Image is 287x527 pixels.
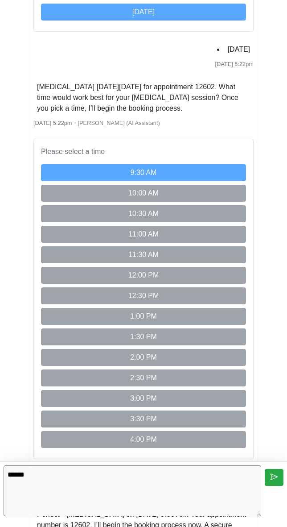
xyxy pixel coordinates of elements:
[41,328,246,345] button: 1:30 PM
[41,267,246,284] button: 12:00 PM
[215,61,254,67] span: [DATE] 5:22pm
[41,246,246,263] button: 11:30 AM
[78,120,160,126] span: [PERSON_NAME] (AI Assistant)
[41,308,246,325] button: 1:00 PM
[41,205,246,222] button: 10:30 AM
[41,287,246,304] button: 12:30 PM
[41,431,246,448] button: 4:00 PM
[41,164,246,181] button: 9:30 AM
[41,4,246,21] button: [DATE]
[33,80,254,116] li: [MEDICAL_DATA] [DATE][DATE] for appointment 12602. What time would work best for your [MEDICAL_DA...
[41,146,246,157] p: Please select a time
[41,369,246,386] button: 2:30 PM
[41,226,246,243] button: 11:00 AM
[41,390,246,407] button: 3:00 PM
[41,411,246,427] button: 3:30 PM
[41,349,246,366] button: 2:00 PM
[41,185,246,202] button: 10:00 AM
[33,120,72,126] span: [DATE] 5:22pm
[224,42,254,57] li: [DATE]
[33,120,160,126] small: ・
